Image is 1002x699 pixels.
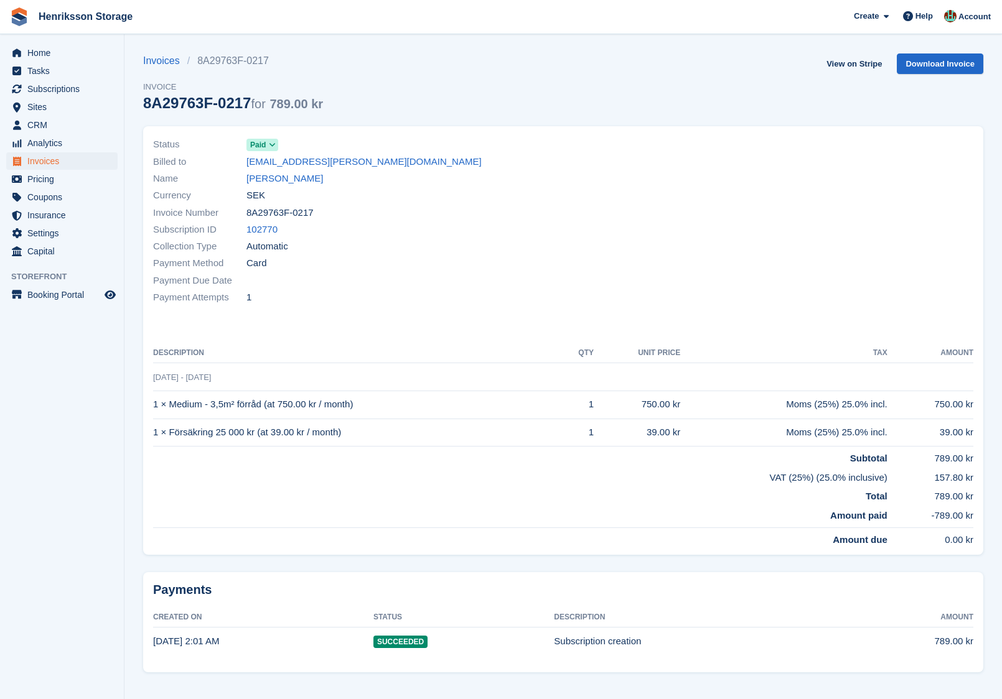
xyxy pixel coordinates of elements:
span: for [251,97,265,111]
a: Paid [246,137,278,152]
span: Status [153,137,246,152]
span: Collection Type [153,239,246,254]
h2: Payments [153,582,973,598]
span: Coupons [27,188,102,206]
span: Invoices [27,152,102,170]
td: -789.00 kr [887,504,973,528]
a: menu [6,225,118,242]
span: Booking Portal [27,286,102,303]
span: 1 [246,290,251,305]
span: Invoice [143,81,323,93]
a: Henriksson Storage [34,6,138,27]
td: 750.00 kr [594,391,680,419]
a: View on Stripe [822,53,887,74]
span: Subscription ID [153,223,246,237]
strong: Total [866,491,887,501]
div: Moms (25%) 25.0% incl. [680,425,887,440]
img: stora-icon-8386f47178a22dfd0bd8f6a31ec36ba5ce8667c1dd55bd0f319d3a0aa187defe.svg [10,7,29,26]
td: 39.00 kr [594,419,680,447]
th: Description [153,343,563,363]
a: Invoices [143,53,187,68]
td: 789.00 kr [887,447,973,466]
a: [EMAIL_ADDRESS][PERSON_NAME][DOMAIN_NAME] [246,155,482,169]
a: menu [6,188,118,206]
span: Paid [250,139,266,150]
div: 8A29763F-0217 [143,95,323,111]
span: CRM [27,116,102,134]
span: Invoice Number [153,206,246,220]
span: Tasks [27,62,102,80]
span: Subscriptions [27,80,102,98]
th: Description [554,608,844,627]
a: menu [6,152,118,170]
span: Currency [153,188,246,203]
th: Created On [153,608,373,627]
a: menu [6,80,118,98]
td: 1 [563,391,594,419]
span: Card [246,256,267,271]
td: 1 × Försäkring 25 000 kr (at 39.00 kr / month) [153,419,563,447]
strong: Subtotal [850,453,887,463]
span: Payment Due Date [153,274,246,288]
span: Insurance [27,206,102,224]
td: Subscription creation [554,627,844,655]
span: Home [27,44,102,62]
a: menu [6,206,118,224]
td: 789.00 kr [844,627,973,655]
span: Billed to [153,155,246,169]
td: VAT (25%) (25.0% inclusive) [153,466,887,485]
td: 1 × Medium - 3,5m² förråd (at 750.00 kr / month) [153,391,563,419]
td: 750.00 kr [887,391,973,419]
span: [DATE] - [DATE] [153,373,211,382]
td: 157.80 kr [887,466,973,485]
a: menu [6,243,118,260]
strong: Amount due [833,534,887,545]
span: Pricing [27,170,102,188]
span: Account [958,11,991,23]
img: Isak Martinelle [944,10,957,22]
th: Amount [887,343,973,363]
a: menu [6,44,118,62]
span: Name [153,172,246,186]
a: [PERSON_NAME] [246,172,323,186]
th: QTY [563,343,594,363]
td: 39.00 kr [887,419,973,447]
a: menu [6,98,118,116]
a: menu [6,170,118,188]
a: Download Invoice [897,53,983,74]
span: 789.00 kr [269,97,323,111]
span: 8A29763F-0217 [246,206,314,220]
td: 1 [563,419,594,447]
th: Amount [844,608,973,627]
div: Moms (25%) 25.0% incl. [680,397,887,412]
span: SEK [246,188,265,203]
th: Tax [680,343,887,363]
nav: breadcrumbs [143,53,323,68]
a: Preview store [103,287,118,302]
span: Capital [27,243,102,260]
time: 2025-08-31 00:01:30 UTC [153,636,219,646]
span: Sites [27,98,102,116]
span: Payment Method [153,256,246,271]
span: Create [854,10,879,22]
span: Storefront [11,271,124,283]
a: menu [6,286,118,303]
a: menu [6,134,118,152]
span: Analytics [27,134,102,152]
th: Unit Price [594,343,680,363]
td: 0.00 kr [887,528,973,547]
span: Automatic [246,239,288,254]
a: 102770 [246,223,278,237]
a: menu [6,62,118,80]
th: Status [373,608,554,627]
td: 789.00 kr [887,484,973,504]
a: menu [6,116,118,134]
span: Succeeded [373,636,428,648]
span: Payment Attempts [153,290,246,305]
span: Settings [27,225,102,242]
span: Help [915,10,933,22]
strong: Amount paid [830,510,887,521]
